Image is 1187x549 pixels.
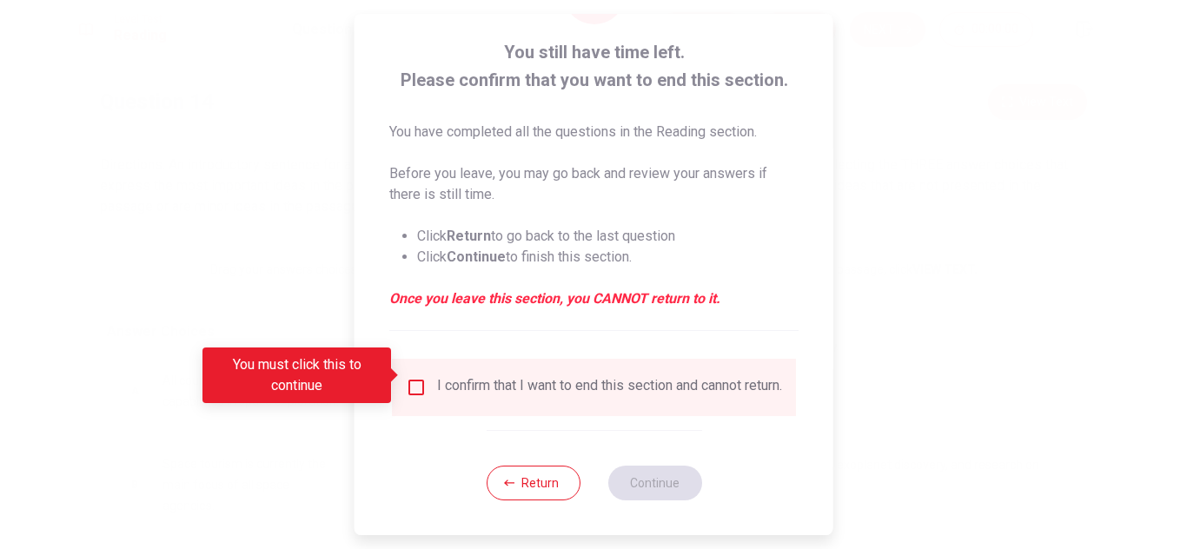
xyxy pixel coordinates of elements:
li: Click to go back to the last question [417,226,799,247]
span: You still have time left. Please confirm that you want to end this section. [389,38,799,94]
button: Continue [607,466,701,500]
p: Before you leave, you may go back and review your answers if there is still time. [389,163,799,205]
strong: Continue [447,248,506,265]
span: You must click this to continue [406,377,427,398]
div: You must click this to continue [202,347,391,403]
div: I confirm that I want to end this section and cannot return. [437,377,782,398]
button: Return [486,466,580,500]
em: Once you leave this section, you CANNOT return to it. [389,288,799,309]
strong: Return [447,228,491,244]
p: You have completed all the questions in the Reading section. [389,122,799,142]
li: Click to finish this section. [417,247,799,268]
